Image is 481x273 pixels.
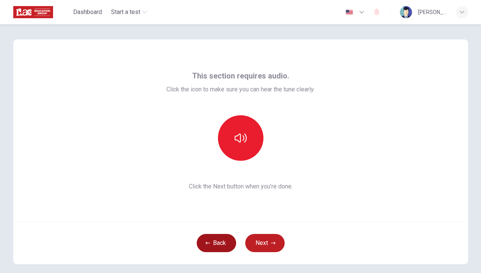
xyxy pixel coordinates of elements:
[192,70,289,82] span: This section requires audio.
[13,5,71,20] a: ILAC logo
[166,182,315,191] span: Click the Next button when you’re done.
[73,8,102,17] span: Dashboard
[108,5,150,19] button: Start a test
[111,8,140,17] span: Start a test
[166,85,315,94] span: Click the icon to make sure you can hear the tune clearly.
[418,8,447,17] div: [PERSON_NAME]
[70,5,105,19] button: Dashboard
[345,9,354,15] img: en
[245,234,285,252] button: Next
[13,5,53,20] img: ILAC logo
[400,6,412,18] img: Profile picture
[197,234,236,252] button: Back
